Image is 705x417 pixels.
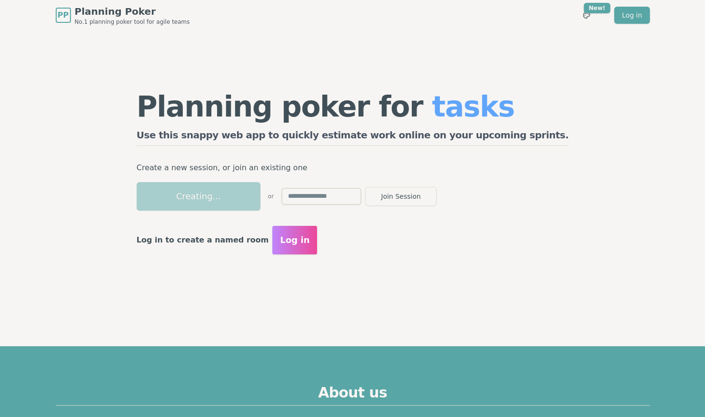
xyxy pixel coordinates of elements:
[137,161,569,175] p: Create a new session, or join an existing one
[272,226,317,254] button: Log in
[56,5,190,26] a: PPPlanning PokerNo.1 planning poker tool for agile teams
[56,384,650,406] h2: About us
[75,5,190,18] span: Planning Poker
[137,92,569,121] h1: Planning poker for
[137,233,269,247] p: Log in to create a named room
[280,233,309,247] span: Log in
[137,128,569,146] h2: Use this snappy web app to quickly estimate work online on your upcoming sprints.
[584,3,611,13] div: New!
[614,7,649,24] a: Log in
[268,193,274,200] span: or
[578,7,595,24] button: New!
[432,90,514,123] span: tasks
[75,18,190,26] span: No.1 planning poker tool for agile teams
[58,10,69,21] span: PP
[365,187,437,206] button: Join Session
